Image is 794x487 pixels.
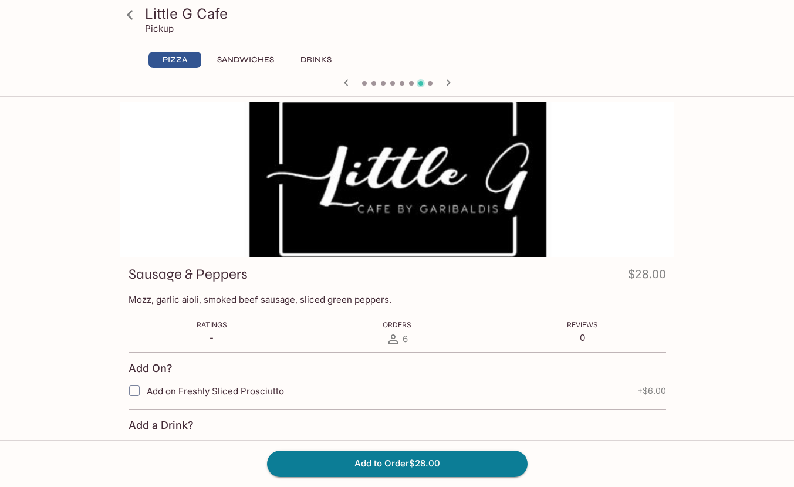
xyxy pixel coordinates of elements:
button: Sandwiches [211,52,281,68]
p: Pickup [145,23,174,34]
span: 6 [403,333,408,344]
span: Ratings [197,320,227,329]
h4: Add a Drink? [129,419,194,432]
button: Drinks [290,52,343,68]
button: Add to Order$28.00 [267,451,528,476]
div: Sausage & Peppers [120,102,674,257]
h4: $28.00 [628,265,666,288]
button: Pizza [148,52,201,68]
h3: Little G Cafe [145,5,670,23]
p: 0 [567,332,598,343]
p: Mozz, garlic aioli, smoked beef sausage, sliced green peppers. [129,294,666,305]
span: Reviews [567,320,598,329]
p: - [197,332,227,343]
h3: Sausage & Peppers [129,265,248,283]
span: Add on Freshly Sliced Prosciutto [147,385,284,397]
span: + $6.00 [637,386,666,395]
span: Orders [383,320,411,329]
h4: Add On? [129,362,173,375]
